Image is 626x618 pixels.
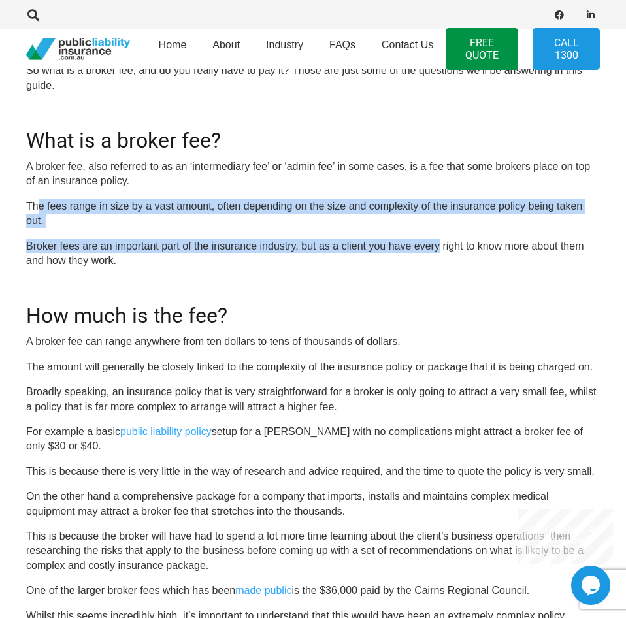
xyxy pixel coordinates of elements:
[159,39,187,50] span: Home
[26,334,600,349] p: A broker fee can range anywhere from ten dollars to tens of thousands of dollars.
[266,39,303,50] span: Industry
[26,38,130,61] a: pli_logotransparent
[26,287,600,328] h2: How much is the fee?
[235,585,291,596] a: made public
[26,63,600,93] p: So what is a broker fee, and do you really have to pay it? Those are just some of the questions w...
[26,529,600,573] p: This is because the broker will have had to spend a lot more time learning about the client’s bus...
[26,583,600,598] p: One of the larger broker fees which has been is the $36,000 paid by the Cairns Regional Council.
[316,25,369,73] a: FAQs
[382,39,433,50] span: Contact Us
[26,464,600,479] p: This is because there is very little in the way of research and advice required, and the time to ...
[446,28,518,70] a: FREE QUOTE
[26,159,600,189] p: A broker fee, also referred to as an ‘intermediary fee’ or ‘admin fee’ in some cases, is a fee th...
[518,509,613,564] iframe: chat widget
[550,6,568,24] a: Facebook
[146,25,200,73] a: Home
[26,112,600,153] h2: What is a broker fee?
[369,25,446,73] a: Contact Us
[26,360,600,374] p: The amount will generally be closely linked to the complexity of the insurance policy or package ...
[26,199,600,229] p: The fees range in size by a vast amount, often depending on the size and complexity of the insura...
[212,39,240,50] span: About
[533,28,600,70] a: Call 1300
[582,6,600,24] a: LinkedIn
[26,489,600,519] p: On the other hand a comprehensive package for a company that imports, installs and maintains comp...
[26,239,600,268] p: Broker fees are an important part of the insurance industry, but as a client you have every right...
[199,25,253,73] a: About
[329,39,355,50] span: FAQs
[20,3,46,27] a: Search
[120,426,212,437] a: public liability policy
[253,25,316,73] a: Industry
[26,385,600,414] p: Broadly speaking, an insurance policy that is very straightforward for a broker is only going to ...
[26,425,600,454] p: For example a basic setup for a [PERSON_NAME] with no complications might attract a broker fee of...
[571,566,613,605] iframe: chat widget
